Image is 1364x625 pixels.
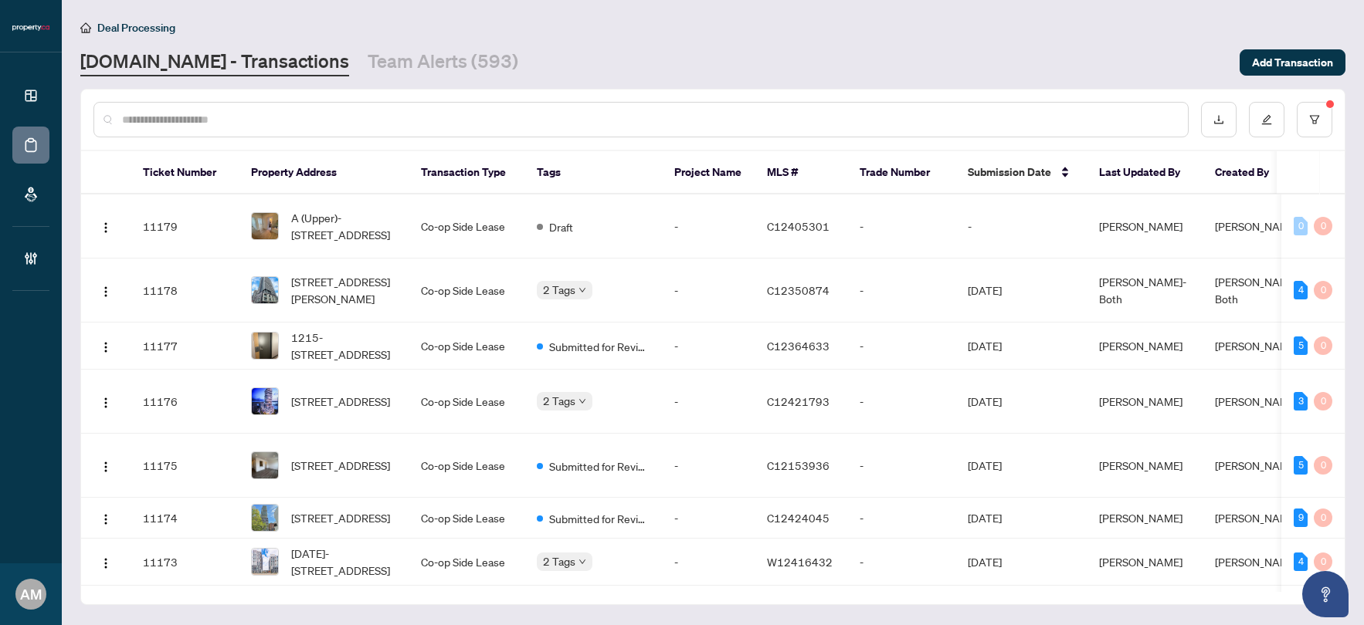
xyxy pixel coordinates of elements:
span: down [579,397,586,405]
span: [PERSON_NAME] [1215,339,1298,353]
span: [PERSON_NAME] [1215,511,1298,525]
td: [DATE] [955,539,1087,586]
td: - [847,539,955,586]
td: [DATE] [955,323,1087,370]
td: - [847,434,955,498]
span: [STREET_ADDRESS][PERSON_NAME] [291,273,396,307]
img: Logo [100,397,112,409]
button: download [1201,102,1237,137]
img: Logo [100,461,112,473]
div: 0 [1314,217,1332,235]
td: - [662,194,755,258]
td: 11174 [131,498,239,539]
button: Open asap [1302,571,1349,617]
span: A (Upper)-[STREET_ADDRESS] [291,209,396,243]
td: Co-op Side Lease [409,434,524,498]
span: AM [20,583,42,605]
span: [PERSON_NAME] [1215,219,1298,233]
img: thumbnail-img [252,388,278,414]
td: [DATE] [955,370,1087,434]
td: Co-op Side Lease [409,370,524,434]
span: download [1213,114,1224,125]
button: edit [1249,102,1284,137]
img: Logo [100,557,112,569]
img: thumbnail-img [252,505,278,531]
td: - [662,370,755,434]
td: - [847,370,955,434]
td: 11175 [131,434,239,498]
span: [STREET_ADDRESS] [291,509,390,526]
td: - [662,539,755,586]
td: [DATE] [955,258,1087,323]
span: [PERSON_NAME] [1215,458,1298,472]
span: Submitted for Review [549,338,650,355]
span: edit [1261,114,1272,125]
th: Created By [1203,151,1295,194]
div: 0 [1314,281,1332,299]
span: C12350874 [767,283,830,297]
span: Add Transaction [1252,50,1333,75]
span: 1215-[STREET_ADDRESS] [291,329,396,363]
a: [DOMAIN_NAME] - Transactions [80,49,349,76]
span: 2 Tags [543,552,575,570]
td: [PERSON_NAME] [1087,498,1203,539]
div: 5 [1294,336,1308,355]
th: Trade Number [847,151,955,194]
span: down [579,286,586,294]
span: filter [1309,114,1320,125]
div: 0 [1314,456,1332,475]
td: Co-op Side Lease [409,498,524,539]
td: 11178 [131,258,239,323]
td: - [847,323,955,370]
th: Project Name [662,151,755,194]
td: 11176 [131,370,239,434]
div: 0 [1314,336,1332,355]
img: Logo [100,221,112,234]
img: thumbnail-img [252,277,278,303]
div: 0 [1314,392,1332,410]
th: Transaction Type [409,151,524,194]
td: - [662,498,755,539]
div: 9 [1294,508,1308,527]
td: [DATE] [955,498,1087,539]
div: 0 [1314,508,1332,527]
td: [PERSON_NAME]-Both [1087,258,1203,323]
img: thumbnail-img [252,213,278,239]
span: 2 Tags [543,392,575,410]
div: 4 [1294,281,1308,299]
button: filter [1297,102,1332,137]
button: Add Transaction [1240,49,1345,76]
button: Logo [93,505,118,530]
td: 11177 [131,323,239,370]
span: [STREET_ADDRESS] [291,393,390,410]
button: Logo [93,214,118,238]
div: 4 [1294,552,1308,571]
th: Property Address [239,151,409,194]
th: Tags [524,151,662,194]
img: Logo [100,513,112,525]
th: Ticket Number [131,151,239,194]
td: - [847,258,955,323]
button: Logo [93,333,118,358]
td: Co-op Side Lease [409,539,524,586]
td: [PERSON_NAME] [1087,539,1203,586]
span: W12416432 [767,555,833,569]
img: thumbnail-img [252,549,278,575]
span: C12421793 [767,394,830,408]
img: Logo [100,341,112,353]
span: Submission Date [968,164,1051,181]
td: - [847,498,955,539]
td: Co-op Side Lease [409,323,524,370]
span: C12405301 [767,219,830,233]
td: 11179 [131,194,239,258]
td: 11173 [131,539,239,586]
td: Co-op Side Lease [409,258,524,323]
th: MLS # [755,151,847,194]
div: 0 [1294,217,1308,235]
span: [STREET_ADDRESS] [291,457,390,474]
img: thumbnail-img [252,452,278,478]
th: Last Updated By [1087,151,1203,194]
img: logo [12,23,49,32]
button: Logo [93,549,118,574]
span: Submitted for Review [549,510,650,527]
